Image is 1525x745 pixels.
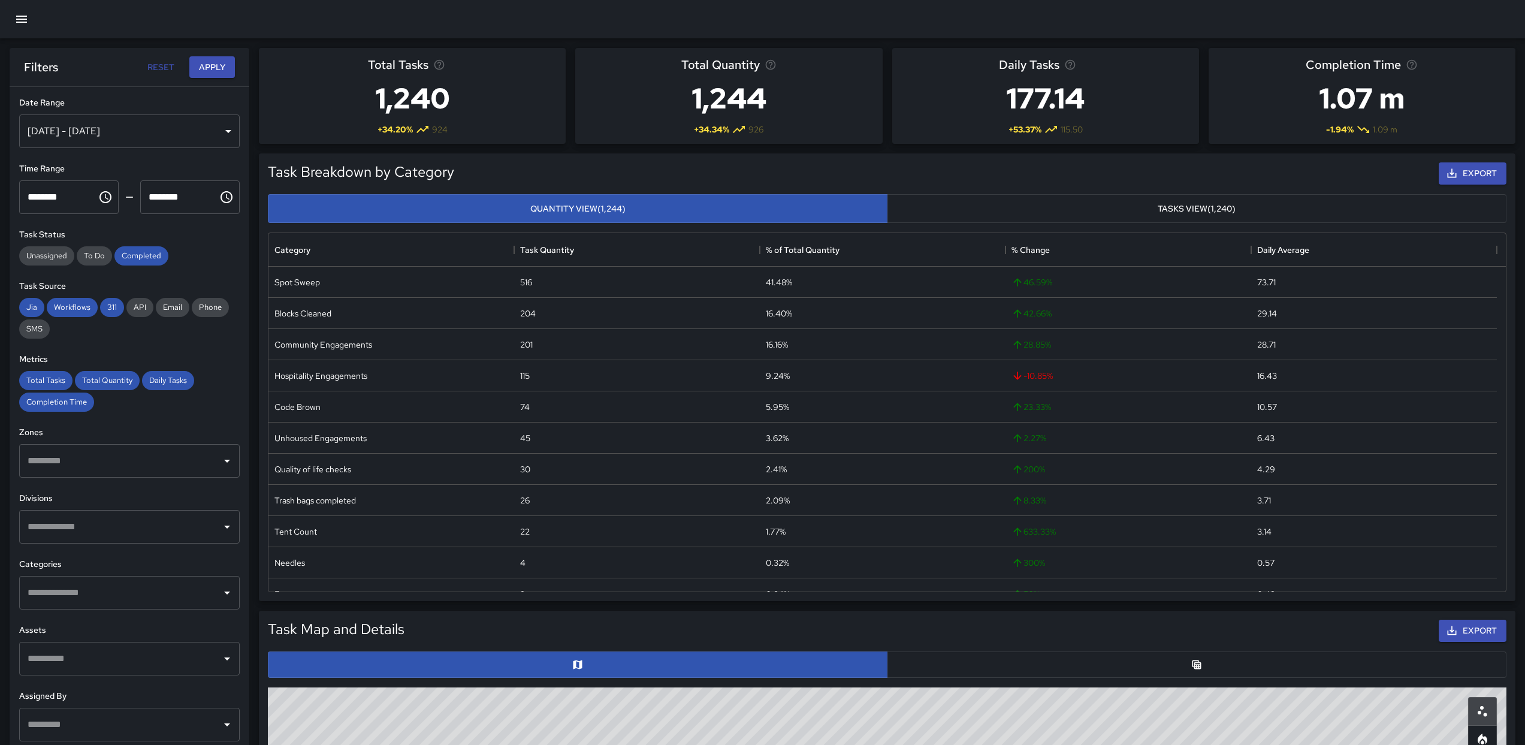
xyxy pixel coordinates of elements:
div: Quality of life checks [274,463,351,475]
span: 8.33 % [1011,494,1046,506]
div: Workflows [47,298,98,317]
span: + 34.20 % [378,123,413,135]
span: 28.85 % [1011,339,1051,351]
h6: Zones [19,426,240,439]
span: 23.33 % [1011,401,1051,413]
div: 204 [520,307,536,319]
span: 2.27 % [1011,432,1046,444]
div: 0.43 [1257,588,1275,600]
div: Daily Tasks [142,371,194,390]
h3: 1,240 [368,74,457,122]
div: 311 [100,298,124,317]
div: 5.95% [766,401,789,413]
button: Open [219,518,235,535]
div: Phone [192,298,229,317]
button: Table [887,652,1506,678]
div: % Change [1011,233,1050,267]
h6: Task Status [19,228,240,242]
span: 926 [748,123,763,135]
div: 2.09% [766,494,790,506]
button: Reset [141,56,180,79]
div: 4 [520,557,526,569]
div: SMS [19,319,50,339]
span: 311 [100,302,124,312]
div: 0.57 [1257,557,1275,569]
span: -1.94 % [1326,123,1354,135]
button: Open [219,716,235,733]
div: 115 [520,370,530,382]
div: 1.77% [766,526,786,538]
div: 26 [520,494,530,506]
div: 16.40% [766,307,792,319]
div: Unhoused Engagements [274,432,367,444]
div: 3.62% [766,432,789,444]
span: Unassigned [19,251,74,261]
div: Daily Average [1251,233,1497,267]
div: Spot Sweep [274,276,320,288]
div: 3.71 [1257,494,1271,506]
div: 3.14 [1257,526,1272,538]
div: Jia [19,298,44,317]
div: Unassigned [19,246,74,266]
button: Export [1439,620,1506,642]
div: Total Quantity [75,371,140,390]
span: Completion Time [1306,55,1401,74]
span: + 53.37 % [1008,123,1041,135]
div: Daily Average [1257,233,1309,267]
h6: Categories [19,558,240,571]
div: To Do [77,246,112,266]
div: Tent Count [274,526,317,538]
div: Task Quantity [520,233,574,267]
div: Community Engagements [274,339,372,351]
div: Hospitality Engagements [274,370,367,382]
span: API [126,302,153,312]
span: Daily Tasks [999,55,1059,74]
span: 42.66 % [1011,307,1052,319]
div: Blocks Cleaned [274,307,331,319]
div: Total Tasks [19,371,73,390]
button: Choose time, selected time is 11:59 PM [215,185,238,209]
div: 16.43 [1257,370,1277,382]
span: Total Quantity [75,375,140,385]
span: 1.09 m [1373,123,1397,135]
span: 50 % [1011,588,1040,600]
h5: Task Map and Details [268,620,404,639]
h6: Assets [19,624,240,637]
h6: Task Source [19,280,240,293]
button: Tasks View(1,240) [887,194,1506,224]
span: Total Quantity [681,55,760,74]
span: Email [156,302,189,312]
div: Task Quantity [514,233,760,267]
button: Open [219,650,235,667]
div: 3 [520,588,525,600]
span: Completion Time [19,397,94,407]
div: Completed [114,246,168,266]
div: 45 [520,432,530,444]
span: 300 % [1011,557,1045,569]
button: Open [219,453,235,469]
h3: 1,244 [681,74,777,122]
span: -10.85 % [1011,370,1053,382]
div: 0.24% [766,588,790,600]
span: 46.59 % [1011,276,1052,288]
svg: Scatterplot [1475,704,1490,719]
div: Trash bags completed [274,494,356,506]
svg: Map [572,659,584,671]
div: 41.48% [766,276,792,288]
div: 6.43 [1257,432,1275,444]
div: Email [156,298,189,317]
span: SMS [19,324,50,334]
div: Category [274,233,310,267]
h3: 177.14 [999,74,1092,122]
span: Jia [19,302,44,312]
button: Map [268,652,887,678]
svg: Average number of tasks per day in the selected period, compared to the previous period. [1064,59,1076,71]
span: Total Tasks [368,55,428,74]
div: Category [268,233,514,267]
button: Export [1439,162,1506,185]
div: [DATE] - [DATE] [19,114,240,148]
span: Phone [192,302,229,312]
h5: Task Breakdown by Category [268,162,454,182]
div: 516 [520,276,532,288]
div: Code Brown [274,401,321,413]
